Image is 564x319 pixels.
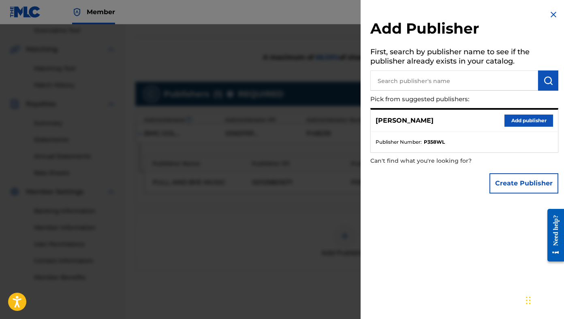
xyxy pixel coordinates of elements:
p: Can't find what you're looking for? [370,153,512,169]
h5: First, search by publisher name to see if the publisher already exists in your catalog. [370,45,558,70]
span: Publisher Number : [376,138,422,146]
div: Drag [526,288,531,313]
button: Add publisher [504,115,553,127]
img: MLC Logo [10,6,41,18]
iframe: Chat Widget [523,280,564,319]
iframe: Resource Center [541,203,564,268]
img: Search Works [543,76,553,85]
button: Create Publisher [489,173,558,194]
p: Pick from suggested publishers: [370,91,512,108]
strong: P358WL [424,138,445,146]
img: Top Rightsholder [72,7,82,17]
input: Search publisher's name [370,70,538,91]
h2: Add Publisher [370,19,558,40]
p: [PERSON_NAME] [376,116,434,125]
span: Member [87,7,115,17]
